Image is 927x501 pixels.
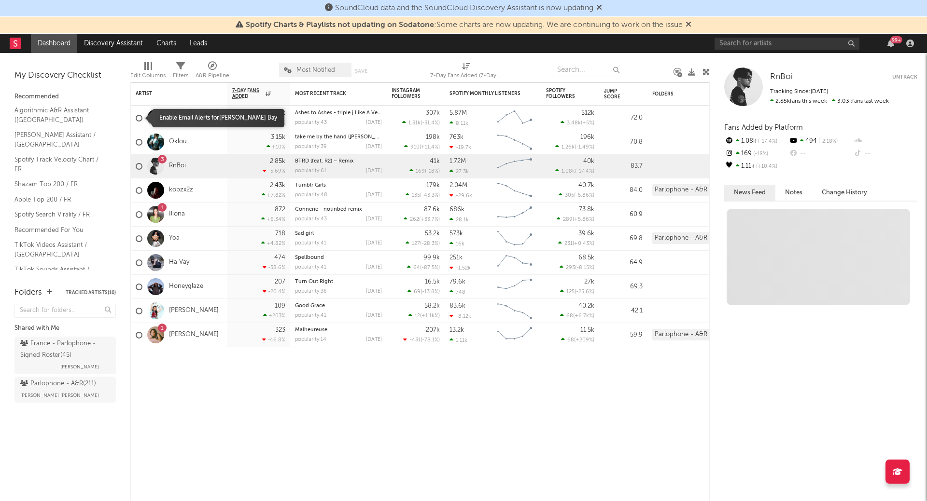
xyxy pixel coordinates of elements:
[887,40,894,47] button: 99+
[686,21,691,29] span: Dismiss
[449,303,465,309] div: 83.6k
[724,124,803,131] span: Fans Added by Platform
[449,313,471,319] div: -8.12k
[652,329,725,340] div: Parlophone - A&R (211)
[566,289,575,295] span: 125
[578,182,594,189] div: 40.7k
[552,63,624,77] input: Search...
[576,338,593,343] span: +209 %
[574,241,593,246] span: +0.43 %
[449,110,467,116] div: 5.87M
[262,192,285,198] div: +7.82 %
[493,227,536,251] svg: Chart title
[169,283,203,291] a: Honeyglaze
[295,110,382,116] div: Ashes to Ashes - triple j Like A Version
[295,207,382,212] div: Connerie - notinbed remix
[14,240,106,259] a: TikTok Videos Assistant / [GEOGRAPHIC_DATA]
[421,241,438,246] span: -28.3 %
[295,183,326,188] a: Tumblr Girls
[130,70,166,81] div: Edit Columns
[366,241,382,246] div: [DATE]
[580,134,594,140] div: 196k
[366,337,382,342] div: [DATE]
[295,91,367,96] div: Most Recent Track
[715,38,859,50] input: Search for artists
[366,217,382,222] div: [DATE]
[581,110,594,116] div: 512k
[449,134,463,140] div: 763k
[757,139,777,144] span: -17.4 %
[562,169,575,174] span: 1.08k
[560,288,594,295] div: ( )
[366,120,382,125] div: [DATE]
[430,158,440,164] div: 41k
[430,58,503,86] div: 7-Day Fans Added (7-Day Fans Added)
[576,169,593,174] span: -17.4 %
[493,106,536,130] svg: Chart title
[604,257,643,269] div: 64.9
[493,203,536,227] svg: Chart title
[183,34,214,53] a: Leads
[724,135,788,148] div: 1.08k
[423,255,440,261] div: 99.9k
[449,168,469,175] div: 27.3k
[169,162,186,170] a: RnBoi
[788,148,853,160] div: --
[555,168,594,174] div: ( )
[410,217,419,222] span: 262
[295,279,382,284] div: Turn Out Right
[724,148,788,160] div: 169
[409,338,421,343] span: -431
[169,258,189,267] a: Ha Vay
[775,185,812,201] button: Notes
[246,21,683,29] span: : Some charts are now updating. We are continuing to work on the issue
[567,338,574,343] span: 68
[493,130,536,154] svg: Chart title
[422,338,438,343] span: -78.1 %
[755,164,777,169] span: +10.4 %
[407,264,440,271] div: ( )
[295,159,382,164] div: BTRD (feat. R2) – Remix
[560,312,594,319] div: ( )
[295,289,327,294] div: popularity: 36
[14,154,106,174] a: Spotify Track Velocity Chart / FR
[404,216,440,222] div: ( )
[652,184,725,196] div: Parlophone - A&R (211)
[421,145,438,150] span: +11.4 %
[20,338,108,361] div: France - Parlophone - Signed Roster ( 45 )
[169,138,187,146] a: Oklou
[366,313,382,318] div: [DATE]
[788,135,853,148] div: 494
[402,120,440,126] div: ( )
[449,241,464,247] div: 16k
[604,209,643,220] div: 60.9
[270,158,285,164] div: 2.85k
[563,217,573,222] span: 289
[295,337,326,342] div: popularity: 14
[580,327,594,333] div: 11.5k
[404,144,440,150] div: ( )
[169,331,219,339] a: [PERSON_NAME]
[14,377,116,403] a: Parlophone - A&R(211)[PERSON_NAME] [PERSON_NAME]
[295,241,326,246] div: popularity: 41
[493,275,536,299] svg: Chart title
[366,144,382,149] div: [DATE]
[604,88,628,100] div: Jump Score
[169,307,219,315] a: [PERSON_NAME]
[564,241,573,246] span: 231
[604,136,643,148] div: 70.8
[425,279,440,285] div: 16.5k
[493,178,536,203] svg: Chart title
[578,230,594,237] div: 39.6k
[392,88,425,99] div: Instagram Followers
[449,206,464,213] div: 686k
[14,70,116,81] div: My Discovery Checklist
[406,240,440,246] div: ( )
[196,70,229,81] div: A&R Pipeline
[295,303,325,309] a: Good Grace
[562,145,575,150] span: 1.26k
[173,70,188,81] div: Filters
[295,217,327,222] div: popularity: 43
[724,160,788,173] div: 1.11k
[449,120,468,126] div: 8.11k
